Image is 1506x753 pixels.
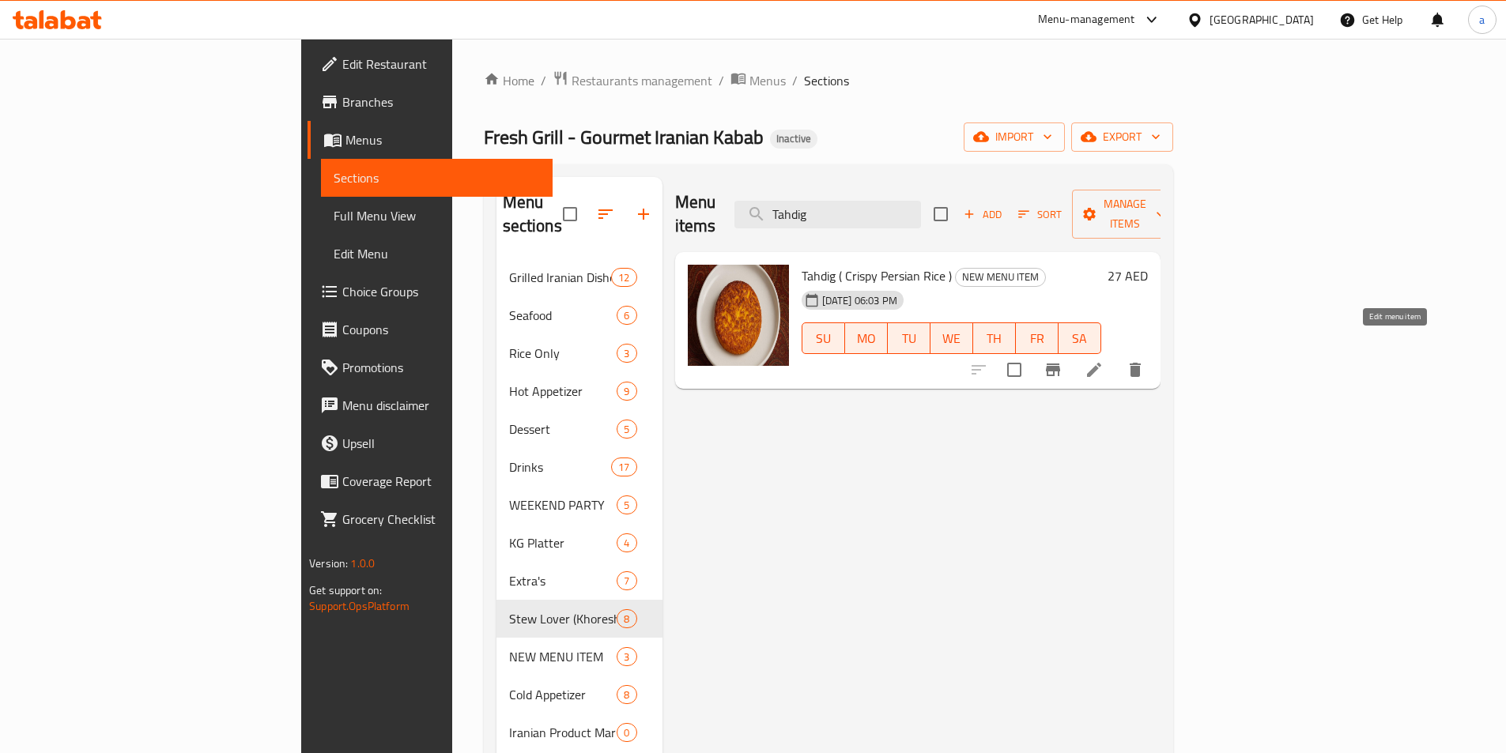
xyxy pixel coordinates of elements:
[930,322,973,354] button: WE
[308,45,553,83] a: Edit Restaurant
[894,327,924,350] span: TU
[1038,10,1135,29] div: Menu-management
[509,420,617,439] span: Dessert
[509,382,617,401] span: Hot Appetizer
[342,510,540,529] span: Grocery Checklist
[617,382,636,401] div: items
[770,130,817,149] div: Inactive
[612,270,636,285] span: 12
[308,424,553,462] a: Upsell
[770,132,817,145] span: Inactive
[734,201,921,228] input: search
[509,533,617,552] span: KG Platter
[309,553,348,574] span: Version:
[321,159,553,197] a: Sections
[496,713,662,751] div: Iranian Product Market0
[1084,127,1161,147] span: export
[956,268,1045,286] span: NEW MENU ITEM
[587,195,625,233] span: Sort sections
[509,723,617,742] div: Iranian Product Market
[334,244,540,263] span: Edit Menu
[612,460,636,475] span: 17
[342,396,540,415] span: Menu disclaimer
[1018,205,1062,224] span: Sort
[802,264,952,288] span: Tahdig ( Crispy Persian Rice )
[617,571,636,590] div: items
[816,293,904,308] span: [DATE] 06:03 PM
[1479,11,1485,28] span: a
[1116,351,1154,389] button: delete
[509,495,617,514] span: WEEKEND PARTY
[1210,11,1314,28] div: [GEOGRAPHIC_DATA]
[617,533,636,552] div: items
[321,197,553,235] a: Full Menu View
[792,71,798,90] li: /
[496,600,662,638] div: Stew Lover (Khoresht)8
[572,71,712,90] span: Restaurants management
[553,198,587,231] span: Select all sections
[1072,190,1178,239] button: Manage items
[496,486,662,524] div: WEEKEND PARTY5
[334,168,540,187] span: Sections
[509,609,617,628] span: Stew Lover (Khoresht)
[617,536,636,551] span: 4
[617,723,636,742] div: items
[509,268,612,287] span: Grilled Iranian Dishes
[730,70,786,91] a: Menus
[496,372,662,410] div: Hot Appetizer9
[617,609,636,628] div: items
[1022,327,1052,350] span: FR
[308,348,553,386] a: Promotions
[611,268,636,287] div: items
[553,70,712,91] a: Restaurants management
[496,524,662,562] div: KG Platter4
[957,202,1008,227] span: Add item
[1071,122,1173,152] button: export
[617,685,636,704] div: items
[1034,351,1072,389] button: Branch-specific-item
[509,685,617,704] span: Cold Appetizer
[496,334,662,372] div: Rice Only3
[509,344,617,363] span: Rice Only
[308,83,553,121] a: Branches
[924,198,957,231] span: Select section
[1059,322,1101,354] button: SA
[617,649,636,665] span: 3
[309,596,410,616] a: Support.OpsPlatform
[308,273,553,311] a: Choice Groups
[345,130,540,149] span: Menus
[625,195,662,233] button: Add section
[509,571,617,590] span: Extra's
[334,206,540,225] span: Full Menu View
[496,296,662,334] div: Seafood6
[342,358,540,377] span: Promotions
[308,462,553,500] a: Coverage Report
[617,725,636,740] span: 0
[308,121,553,159] a: Menus
[1014,202,1066,227] button: Sort
[957,202,1008,227] button: Add
[611,457,636,476] div: items
[350,553,375,574] span: 1.0.0
[617,687,636,702] span: 8
[342,92,540,111] span: Branches
[509,647,617,666] span: NEW MENU ITEM
[342,320,540,339] span: Coupons
[802,322,845,354] button: SU
[342,472,540,491] span: Coverage Report
[961,205,1004,224] span: Add
[617,647,636,666] div: items
[509,306,617,325] span: Seafood
[321,235,553,273] a: Edit Menu
[845,322,888,354] button: MO
[309,580,382,601] span: Get support on:
[617,422,636,437] span: 5
[617,306,636,325] div: items
[888,322,930,354] button: TU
